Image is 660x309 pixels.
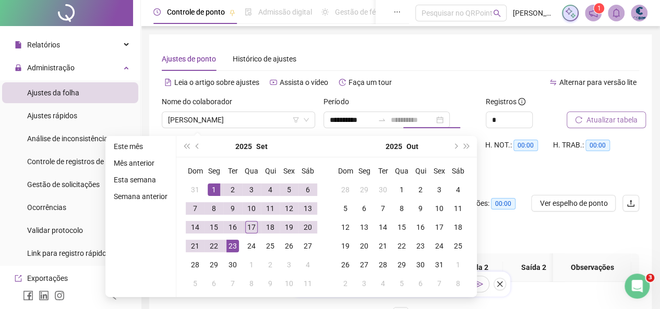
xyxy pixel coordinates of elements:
[355,274,374,293] td: 2025-11-03
[395,258,408,271] div: 29
[189,240,201,252] div: 21
[561,262,623,273] span: Observações
[302,240,314,252] div: 27
[449,199,467,218] td: 2025-10-11
[339,221,352,233] div: 12
[339,277,352,290] div: 2
[449,162,467,180] th: Sáb
[261,255,280,274] td: 2025-10-02
[27,203,66,212] span: Ocorrências
[242,218,261,237] td: 2025-09-17
[283,240,295,252] div: 26
[280,78,328,86] span: Assista o vídeo
[283,258,295,271] div: 3
[449,255,467,274] td: 2025-11-01
[168,112,309,128] span: GABRIEL MARASSI
[377,258,389,271] div: 28
[491,198,515,209] span: 00:00
[355,218,374,237] td: 2025-10-13
[110,174,172,186] li: Esta semana
[414,221,427,233] div: 16
[162,96,239,107] label: Nome do colaborador
[242,162,261,180] th: Qua
[189,183,201,196] div: 31
[358,183,370,196] div: 29
[261,237,280,255] td: 2025-09-25
[280,180,298,199] td: 2025-09-05
[433,202,446,215] div: 10
[264,258,277,271] div: 2
[302,258,314,271] div: 4
[336,237,355,255] td: 2025-10-19
[208,202,220,215] div: 8
[208,240,220,252] div: 22
[186,218,205,237] td: 2025-09-14
[189,277,201,290] div: 5
[223,199,242,218] td: 2025-09-09
[358,221,370,233] div: 13
[323,96,355,107] label: Período
[411,255,430,274] td: 2025-10-30
[374,218,392,237] td: 2025-10-14
[208,258,220,271] div: 29
[452,258,464,271] div: 1
[110,190,172,203] li: Semana anterior
[414,202,427,215] div: 9
[411,180,430,199] td: 2025-10-02
[476,280,483,288] span: send
[452,240,464,252] div: 25
[229,9,235,16] span: pushpin
[358,240,370,252] div: 20
[374,180,392,199] td: 2025-09-30
[208,183,220,196] div: 1
[336,180,355,199] td: 2025-09-28
[280,237,298,255] td: 2025-09-26
[27,64,75,72] span: Administração
[518,98,525,105] span: info-circle
[406,136,418,157] button: month panel
[339,202,352,215] div: 5
[186,162,205,180] th: Dom
[208,221,220,233] div: 15
[378,116,386,124] span: to
[264,240,277,252] div: 25
[245,183,258,196] div: 3
[565,7,576,19] img: sparkle-icon.fc2bf0ac1784a2077858766a79e2daf3.svg
[280,199,298,218] td: 2025-09-12
[539,197,607,209] span: Ver espelho de ponto
[283,277,295,290] div: 10
[627,199,635,207] span: upload
[393,8,401,16] span: ellipsis
[164,79,172,86] span: file-text
[280,255,298,274] td: 2025-10-03
[395,221,408,233] div: 15
[374,237,392,255] td: 2025-10-21
[377,240,389,252] div: 21
[374,162,392,180] th: Ter
[223,274,242,293] td: 2025-10-07
[646,274,654,282] span: 3
[321,8,329,16] span: sun
[358,202,370,215] div: 6
[186,199,205,218] td: 2025-09-07
[261,199,280,218] td: 2025-09-11
[485,139,553,151] div: H. NOT.:
[449,237,467,255] td: 2025-10-25
[449,218,467,237] td: 2025-10-18
[186,255,205,274] td: 2025-09-28
[245,240,258,252] div: 24
[280,162,298,180] th: Sex
[186,180,205,199] td: 2025-08-31
[392,237,411,255] td: 2025-10-22
[27,41,60,49] span: Relatórios
[496,280,503,288] span: close
[395,202,408,215] div: 8
[377,202,389,215] div: 7
[181,136,192,157] button: super-prev-year
[39,290,49,301] span: linkedin
[302,202,314,215] div: 13
[575,116,582,123] span: reload
[186,274,205,293] td: 2025-10-05
[378,116,386,124] span: swap-right
[567,112,646,128] button: Atualizar tabela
